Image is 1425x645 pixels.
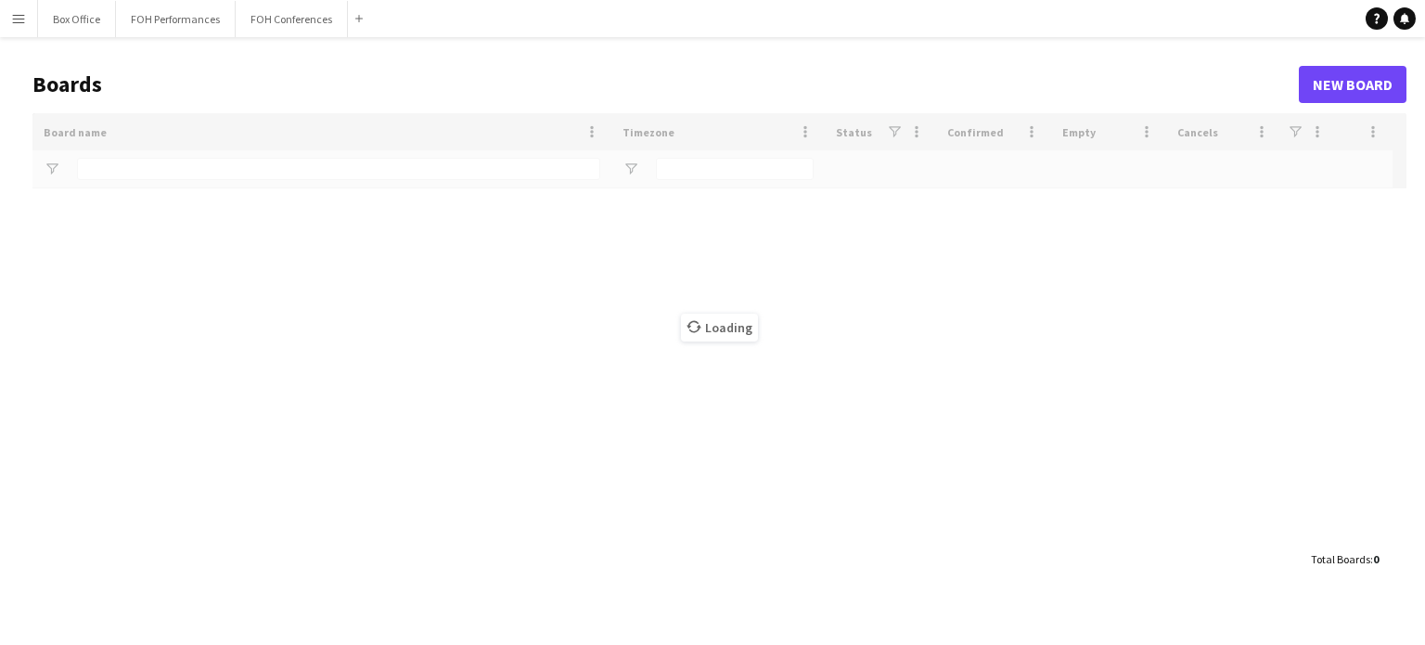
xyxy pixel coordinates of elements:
span: 0 [1373,552,1379,566]
span: Total Boards [1311,552,1370,566]
button: Box Office [38,1,116,37]
div: : [1311,541,1379,577]
button: FOH Conferences [236,1,348,37]
a: New Board [1299,66,1406,103]
span: Loading [681,314,758,342]
button: FOH Performances [116,1,236,37]
h1: Boards [32,71,1299,98]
